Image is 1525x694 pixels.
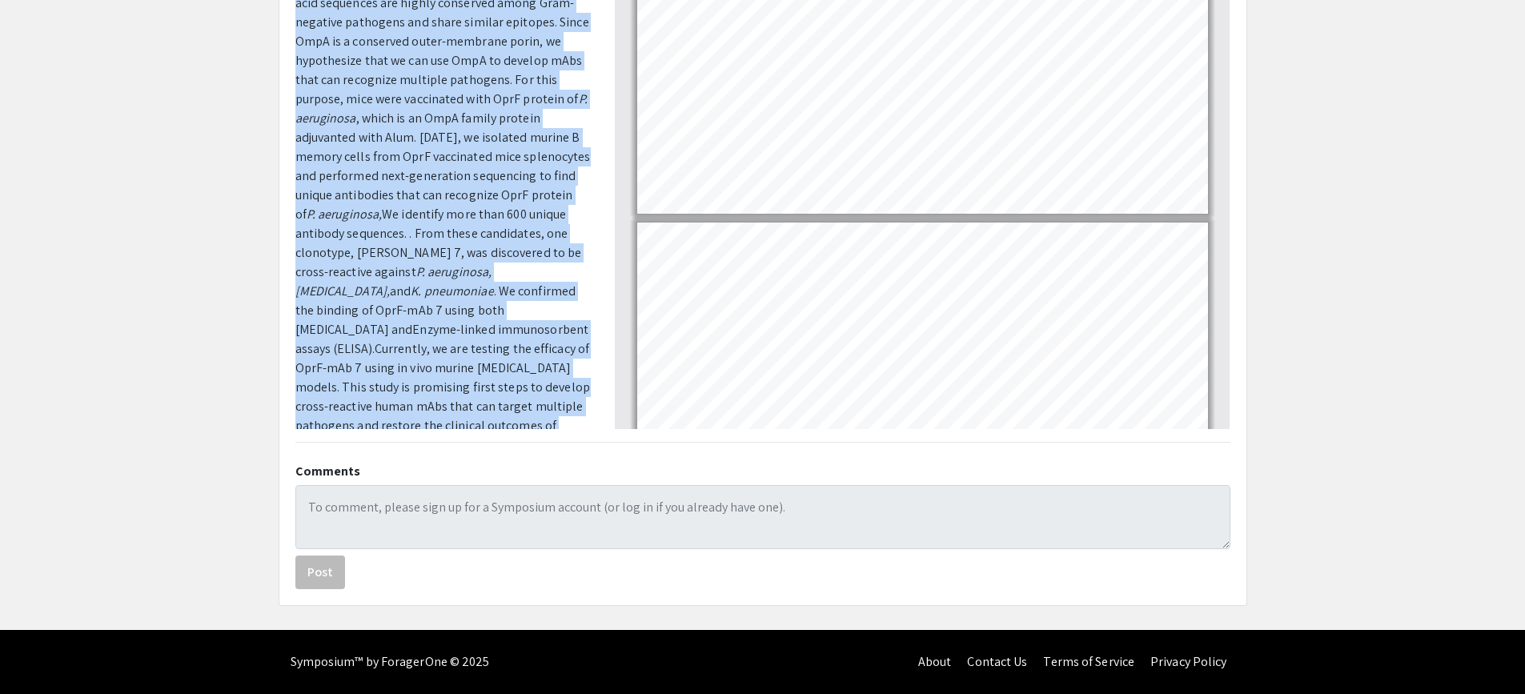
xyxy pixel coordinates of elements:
[918,653,952,670] a: About
[1043,653,1134,670] a: Terms of Service
[295,283,391,299] em: [MEDICAL_DATA],
[416,263,492,280] em: P. aeruginosa,
[630,215,1215,551] div: Page 16
[295,463,1230,479] h2: Comments
[295,556,345,589] button: Post
[295,321,589,357] span: Enzyme-linked immunosorbent assays (ELISA).
[307,206,382,223] em: P. aeruginosa,
[291,630,490,694] div: Symposium™ by ForagerOne © 2025
[1150,653,1226,670] a: Privacy Policy
[295,90,588,126] em: P. aeruginosa
[967,653,1027,670] a: Contact Us
[411,283,493,299] em: K. pneumoniae
[12,622,68,682] iframe: Chat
